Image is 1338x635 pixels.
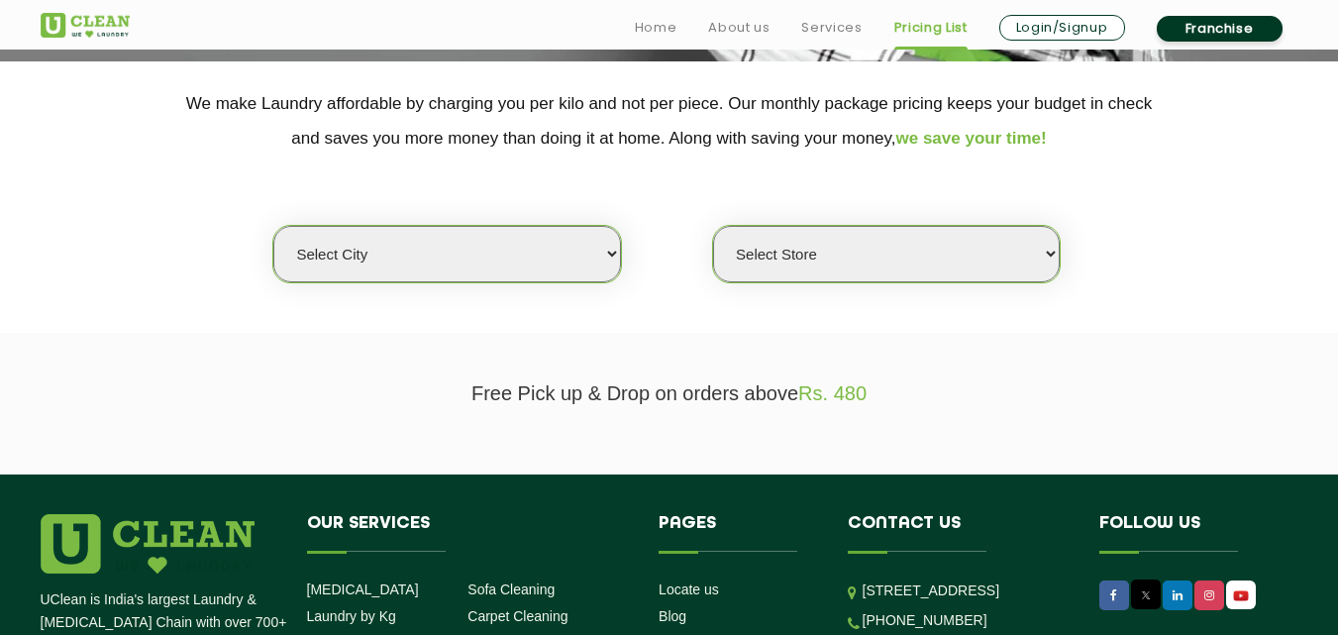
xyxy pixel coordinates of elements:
[798,382,867,404] span: Rs. 480
[708,16,770,40] a: About us
[41,382,1298,405] p: Free Pick up & Drop on orders above
[307,582,419,597] a: [MEDICAL_DATA]
[307,514,630,552] h4: Our Services
[659,514,818,552] h4: Pages
[1157,16,1283,42] a: Franchise
[659,582,719,597] a: Locate us
[863,612,987,628] a: [PHONE_NUMBER]
[896,129,1047,148] span: we save your time!
[307,608,396,624] a: Laundry by Kg
[801,16,862,40] a: Services
[1099,514,1274,552] h4: Follow us
[41,13,130,38] img: UClean Laundry and Dry Cleaning
[41,514,255,574] img: logo.png
[863,580,1070,602] p: [STREET_ADDRESS]
[999,15,1125,41] a: Login/Signup
[848,514,1070,552] h4: Contact us
[635,16,677,40] a: Home
[41,86,1298,156] p: We make Laundry affordable by charging you per kilo and not per piece. Our monthly package pricin...
[1228,585,1254,606] img: UClean Laundry and Dry Cleaning
[894,16,968,40] a: Pricing List
[467,582,555,597] a: Sofa Cleaning
[659,608,686,624] a: Blog
[467,608,567,624] a: Carpet Cleaning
